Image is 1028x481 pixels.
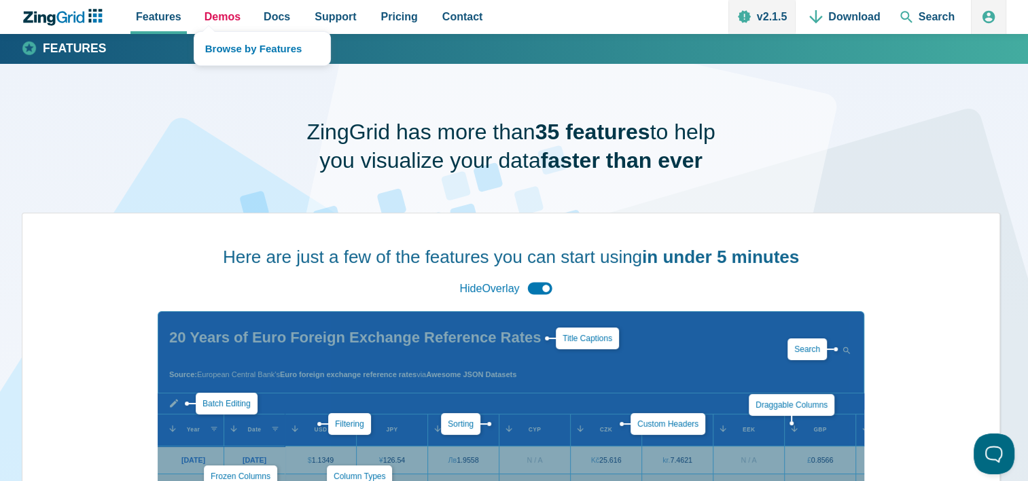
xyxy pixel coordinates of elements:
[290,118,732,175] h1: ZingGrid has more than to help you visualize your data
[194,32,330,65] a: Browse by Features
[334,471,385,481] a: Column Types
[535,120,650,144] strong: 35 features
[541,148,703,173] strong: faster than ever
[381,7,418,26] span: Pricing
[794,344,820,354] a: Search
[136,7,181,26] span: Features
[205,7,241,26] span: Demos
[642,247,799,267] strong: in under 5 minutes
[202,399,251,408] a: Batch Editing
[315,7,356,26] span: Support
[974,433,1014,474] iframe: Help Scout Beacon - Open
[33,246,989,269] h2: Here are just a few of the features you can start using
[442,7,483,26] span: Contact
[637,419,698,429] a: Custom Headers
[563,334,612,343] a: Title Captions
[211,471,270,481] a: Frozen Columns
[43,43,107,55] strong: Features
[335,419,364,429] a: Filtering
[22,9,109,26] a: ZingChart Logo. Click to return to the homepage
[264,7,290,26] span: Docs
[448,419,474,429] a: Sorting
[756,400,828,410] a: Draggable Columns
